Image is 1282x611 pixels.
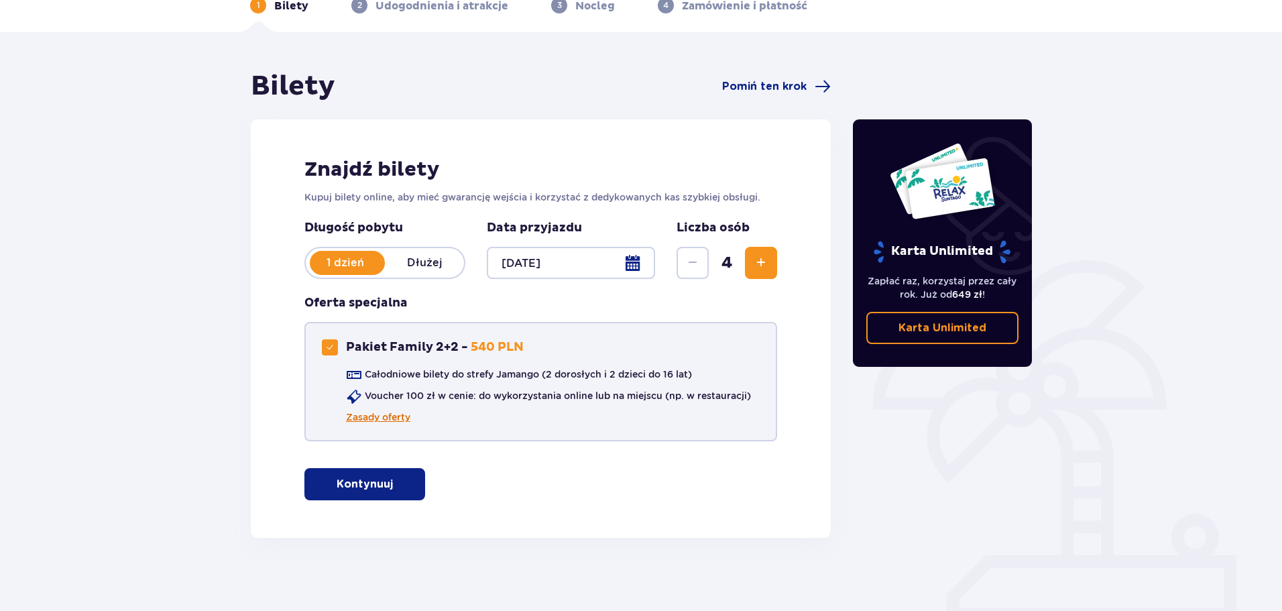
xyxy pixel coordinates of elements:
[346,410,410,424] a: Zasady oferty
[872,240,1012,264] p: Karta Unlimited
[952,289,982,300] span: 649 zł
[337,477,393,492] p: Kontynuuj
[677,220,750,236] p: Liczba osób
[722,79,807,94] span: Pomiń ten krok
[487,220,582,236] p: Data przyjazdu
[711,253,742,273] span: 4
[304,220,465,236] p: Długość pobytu
[306,256,385,270] p: 1 dzień
[251,70,335,103] h1: Bilety
[304,190,777,204] p: Kupuj bilety online, aby mieć gwarancję wejścia i korzystać z dedykowanych kas szybkiej obsługi.
[385,256,464,270] p: Dłużej
[677,247,709,279] button: Zmniejsz
[898,321,986,335] p: Karta Unlimited
[365,368,692,381] p: Całodniowe bilety do strefy Jamango (2 dorosłych i 2 dzieci do 16 lat)
[866,312,1019,344] a: Karta Unlimited
[866,274,1019,301] p: Zapłać raz, korzystaj przez cały rok. Już od !
[304,468,425,500] button: Kontynuuj
[346,339,468,355] p: Pakiet Family 2+2 -
[304,157,777,182] h2: Znajdź bilety
[471,339,524,355] p: 540 PLN
[304,295,408,311] h3: Oferta specjalna
[365,389,751,402] p: Voucher 100 zł w cenie: do wykorzystania online lub na miejscu (np. w restauracji)
[889,142,996,220] img: Dwie karty całoroczne do Suntago z napisem 'UNLIMITED RELAX', na białym tle z tropikalnymi liśćmi...
[745,247,777,279] button: Zwiększ
[722,78,831,95] a: Pomiń ten krok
